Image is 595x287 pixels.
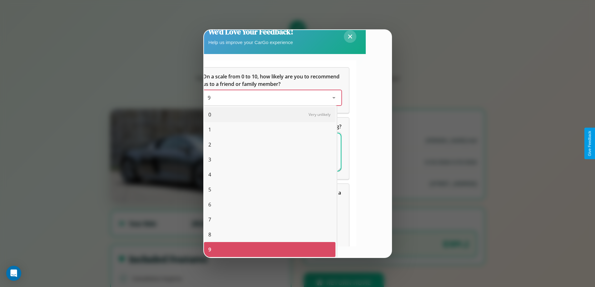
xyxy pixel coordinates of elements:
div: On a scale from 0 to 10, how likely are you to recommend us to a friend or family member? [203,90,341,105]
h5: On a scale from 0 to 10, how likely are you to recommend us to a friend or family member? [203,73,341,88]
span: 1 [208,126,211,133]
div: 2 [204,137,335,152]
div: 6 [204,197,335,212]
span: 9 [208,94,211,101]
h2: We'd Love Your Feedback! [208,27,293,37]
span: 2 [208,141,211,148]
span: 8 [208,231,211,238]
span: 6 [208,201,211,208]
div: 3 [204,152,335,167]
div: 9 [204,242,335,257]
span: 0 [208,111,211,118]
p: Help us improve your CarGo experience [208,38,293,47]
span: What can we do to make your experience more satisfying? [203,123,341,130]
span: 7 [208,216,211,223]
div: 4 [204,167,335,182]
div: 7 [204,212,335,227]
span: Which of the following features do you value the most in a vehicle? [203,189,342,204]
div: 5 [204,182,335,197]
span: 9 [208,246,211,253]
span: 5 [208,186,211,193]
div: On a scale from 0 to 10, how likely are you to recommend us to a friend or family member? [195,68,349,113]
span: 4 [208,171,211,178]
span: On a scale from 0 to 10, how likely are you to recommend us to a friend or family member? [203,73,341,87]
div: 8 [204,227,335,242]
div: 0 [204,107,335,122]
span: 3 [208,156,211,163]
div: 1 [204,122,335,137]
span: Very unlikely [309,112,330,117]
div: Open Intercom Messenger [6,266,21,281]
div: 10 [204,257,335,272]
div: Give Feedback [588,131,592,156]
